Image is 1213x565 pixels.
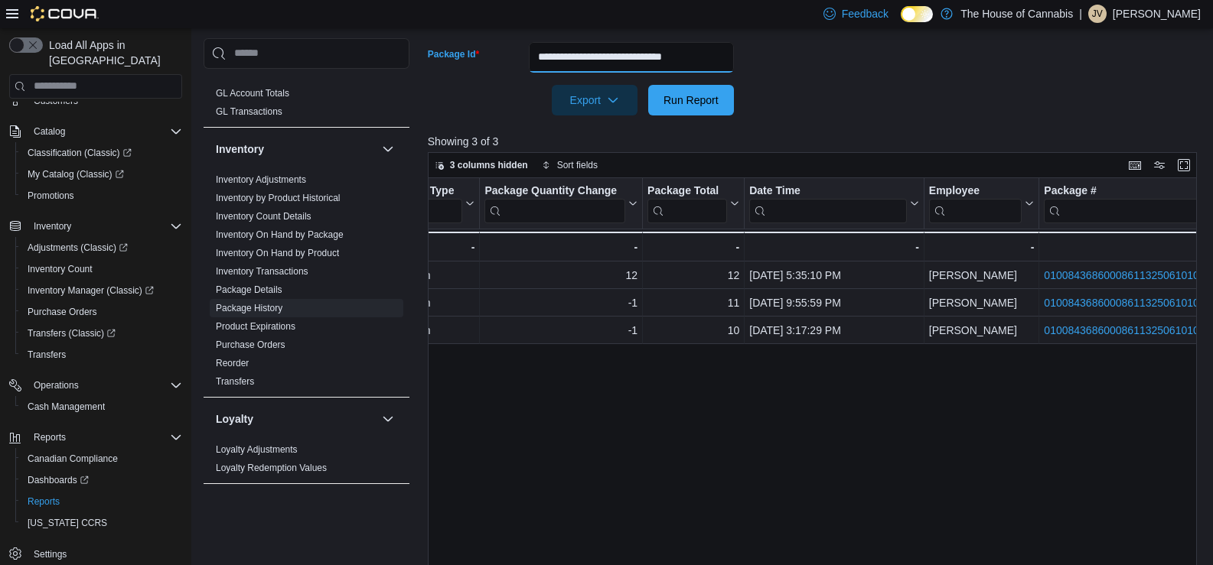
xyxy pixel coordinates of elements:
button: [US_STATE] CCRS [15,512,188,534]
span: Settings [28,544,182,563]
span: Cash Management [21,398,182,416]
span: Purchase Orders [28,306,97,318]
button: Package Quantity Change [484,184,637,223]
span: Package Details [216,284,282,296]
button: Finance [379,54,397,72]
span: My Catalog (Classic) [21,165,182,183]
button: Reports [28,428,72,446]
p: The House of Cannabis [960,5,1073,23]
span: Classification (Classic) [28,147,132,159]
a: Classification (Classic) [15,142,188,164]
a: Inventory Count Details [216,211,311,222]
button: Employee [929,184,1034,223]
span: Reports [28,495,60,508]
a: Cash Management [21,398,111,416]
p: Showing 3 of 3 [428,134,1205,149]
button: Settings [3,543,188,565]
button: Loyalty [379,410,397,428]
button: Operations [28,376,85,395]
div: Employee [929,184,1022,223]
div: [PERSON_NAME] [929,321,1034,339]
a: Inventory On Hand by Product [216,248,339,258]
a: Inventory Count [21,260,99,278]
a: Product Expirations [216,321,295,332]
button: Transfers [15,344,188,365]
div: - [647,238,739,256]
a: Inventory Transactions [216,266,308,277]
button: Inventory Count [15,258,188,280]
a: Inventory Manager (Classic) [15,280,188,301]
a: [US_STATE] CCRS [21,514,113,532]
div: [PERSON_NAME] [929,294,1034,312]
span: Loyalty Adjustments [216,443,298,456]
button: Loyalty [216,411,376,427]
span: Transfers [28,349,66,361]
div: 11 [647,294,739,312]
span: Reports [28,428,182,446]
span: Inventory Count [28,263,93,275]
div: 10 [647,321,739,339]
a: Transfers [216,376,254,387]
div: Unit Type [406,184,462,223]
div: Package Total [647,184,727,223]
a: Inventory by Product Historical [216,193,341,203]
span: Purchase Orders [216,339,285,351]
div: [PERSON_NAME] [929,266,1034,284]
button: Unit Type [406,184,474,223]
a: Dashboards [15,469,188,491]
span: Run Report [664,93,719,108]
div: [DATE] 9:55:59 PM [749,294,919,312]
span: Inventory Transactions [216,265,308,278]
span: GL Transactions [216,106,282,118]
div: [DATE] 3:17:29 PM [749,321,919,339]
a: Purchase Orders [21,303,103,321]
a: Promotions [21,187,80,205]
span: Reports [21,492,182,511]
div: 12 [484,266,637,284]
span: Inventory [34,220,71,232]
span: Sort fields [557,159,598,171]
div: Inventory [204,170,409,397]
span: Inventory On Hand by Package [216,229,344,241]
span: Cash Management [28,401,105,413]
div: Unit Type [406,184,462,199]
span: Adjustments (Classic) [21,239,182,257]
h3: Loyalty [216,411,253,427]
span: Purchase Orders [21,303,182,321]
a: Reorder [216,358,249,369]
button: Catalog [28,122,71,141]
span: Settings [34,548,67,560]
a: Reports [21,492,66,511]
a: GL Transactions [216,106,282,117]
div: - [929,238,1034,256]
span: Canadian Compliance [21,450,182,468]
div: Employee [929,184,1022,199]
a: Canadian Compliance [21,450,124,468]
button: Catalog [3,121,188,142]
a: Adjustments (Classic) [21,239,134,257]
button: Inventory [28,217,77,235]
div: Package Total [647,184,727,199]
span: Export [561,85,628,115]
span: Adjustments (Classic) [28,242,128,254]
a: Classification (Classic) [21,144,138,162]
span: 3 columns hidden [450,159,528,171]
a: Loyalty Redemption Values [216,463,327,473]
div: Each [406,321,474,339]
img: Cova [31,6,99,21]
button: Promotions [15,185,188,206]
a: Adjustments (Classic) [15,237,188,258]
button: Enter fullscreen [1175,156,1193,174]
span: Operations [28,376,182,395]
span: Transfers [216,375,254,388]
a: Transfers [21,346,72,364]
span: Transfers (Classic) [21,324,182,343]
a: Purchase Orders [216,339,285,350]
span: JV [1092,5,1103,23]
span: Catalog [34,125,65,138]
button: Inventory [379,140,397,158]
span: Inventory by Product Historical [216,192,341,204]
span: [US_STATE] CCRS [28,517,107,529]
a: GL Account Totals [216,88,289,99]
button: Run Report [648,85,734,115]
